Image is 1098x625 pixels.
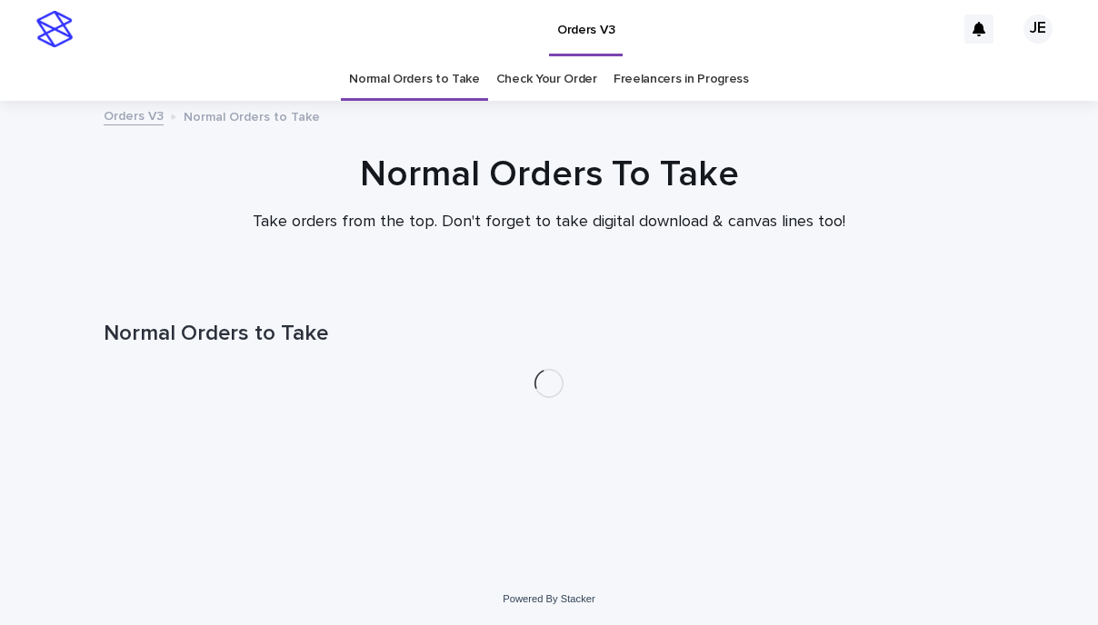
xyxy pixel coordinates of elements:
[349,58,480,101] a: Normal Orders to Take
[1023,15,1053,44] div: JE
[503,593,594,604] a: Powered By Stacker
[104,104,164,125] a: Orders V3
[614,58,749,101] a: Freelancers in Progress
[185,213,913,233] p: Take orders from the top. Don't forget to take digital download & canvas lines too!
[104,153,994,196] h1: Normal Orders To Take
[104,321,994,347] h1: Normal Orders to Take
[36,11,73,47] img: stacker-logo-s-only.png
[184,105,320,125] p: Normal Orders to Take
[496,58,597,101] a: Check Your Order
